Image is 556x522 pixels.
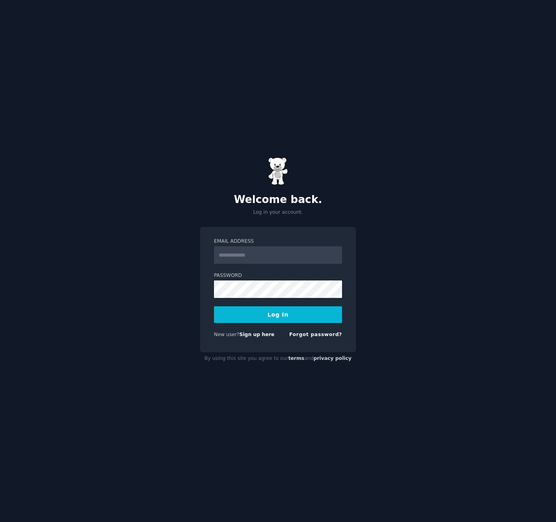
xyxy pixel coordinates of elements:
[214,306,342,323] button: Log In
[239,332,274,337] a: Sign up here
[288,356,304,361] a: terms
[214,272,342,279] label: Password
[289,332,342,337] a: Forgot password?
[200,209,356,216] p: Log in your account.
[200,193,356,206] h2: Welcome back.
[214,238,342,245] label: Email Address
[313,356,352,361] a: privacy policy
[200,352,356,365] div: By using this site you agree to our and
[268,157,288,185] img: Gummy Bear
[214,332,239,337] span: New user?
